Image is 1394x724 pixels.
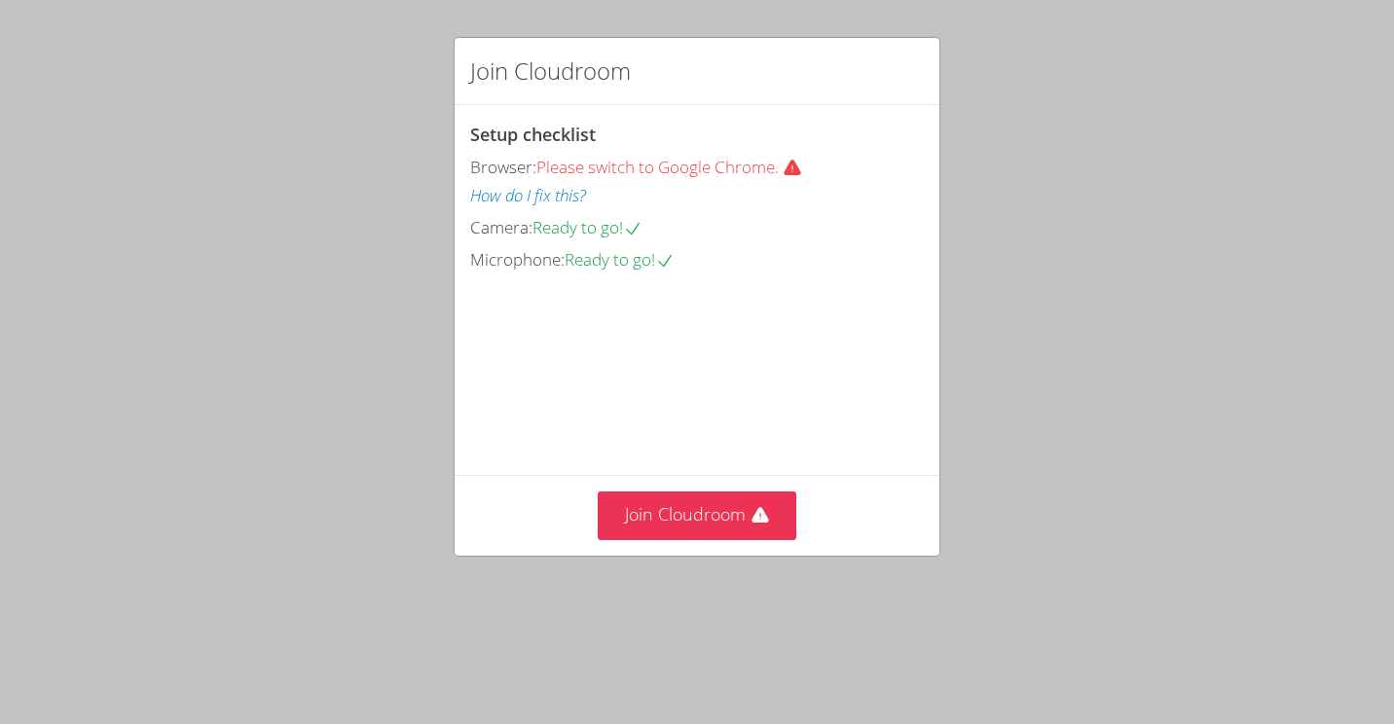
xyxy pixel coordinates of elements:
span: Please switch to Google Chrome. [536,156,818,178]
span: Microphone: [470,248,565,271]
span: Ready to go! [565,248,675,271]
h2: Join Cloudroom [470,54,631,89]
span: Camera: [470,216,532,238]
span: Ready to go! [532,216,642,238]
button: How do I fix this? [470,182,586,210]
button: Join Cloudroom [598,491,797,539]
span: Browser: [470,156,536,178]
span: Setup checklist [470,123,596,146]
